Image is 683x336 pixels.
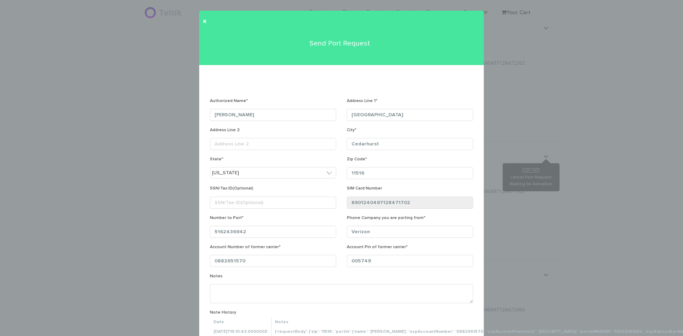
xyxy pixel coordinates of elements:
input: Address Line 2 [210,138,336,150]
label: Note History [210,310,236,316]
input: Number to Port [210,226,336,238]
label: Account Pin of former carrier* [347,244,408,253]
input: Address Line 1 [347,109,473,121]
label: SSN/Tax ID(Optional) [210,186,253,194]
label: City* [347,127,356,136]
h1: Send Port Request [208,39,471,47]
label: Zip Code* [347,156,367,165]
label: Account Number of former carrier* [210,244,281,253]
label: Number to Port* [210,215,244,224]
input: SIM Card Number [347,197,473,209]
span: × [203,18,207,25]
label: Notes [210,273,223,282]
input: SSN/Tax ID(Optional) [210,197,336,209]
label: State* [210,156,223,165]
label: Address Line 2 [210,127,240,136]
label: Authorized Name* [210,98,248,107]
input: Zip [347,167,473,179]
label: SIM Card Number [347,186,382,194]
th: Date [210,318,271,327]
button: Close [203,18,207,25]
label: Address Line 1* [347,98,377,107]
input: City [347,138,473,150]
label: Phone Company you are porting from* [347,215,425,224]
input: Authorized Name [210,109,336,121]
